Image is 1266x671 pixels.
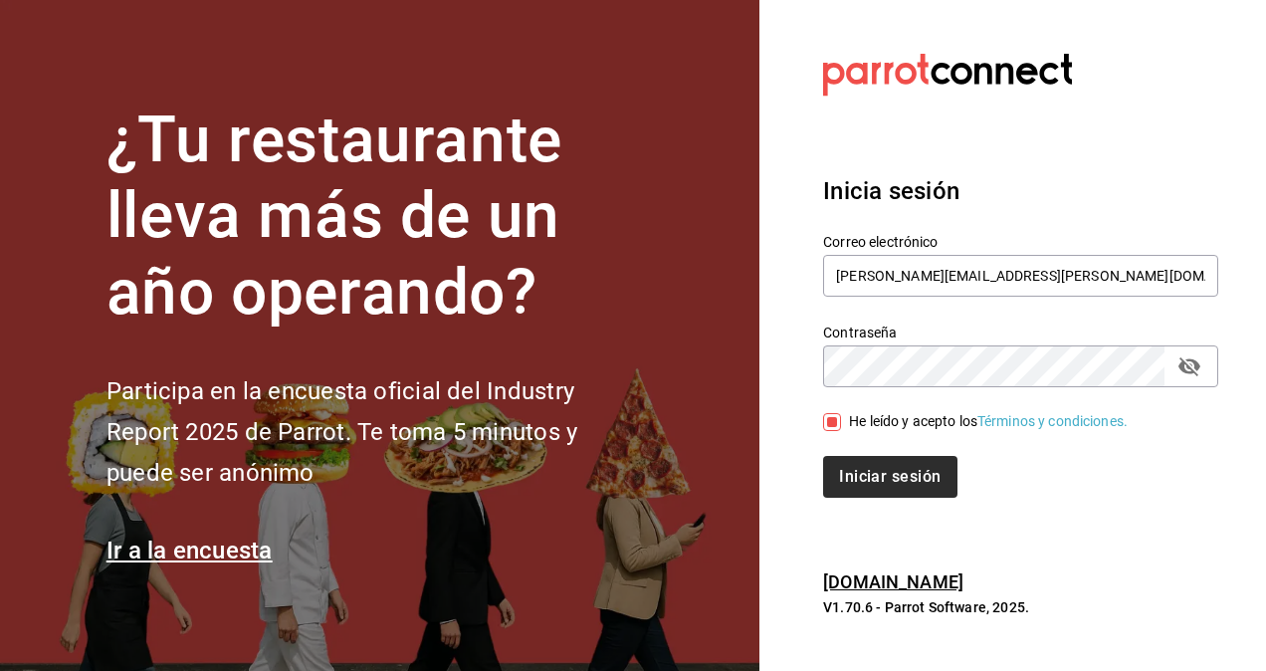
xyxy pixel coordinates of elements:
button: Iniciar sesión [823,456,956,498]
a: [DOMAIN_NAME] [823,571,963,592]
h3: Inicia sesión [823,173,1218,209]
input: Ingresa tu correo electrónico [823,255,1218,297]
div: He leído y acepto los [849,411,1128,432]
h2: Participa en la encuesta oficial del Industry Report 2025 de Parrot. Te toma 5 minutos y puede se... [106,371,644,493]
button: passwordField [1172,349,1206,383]
p: V1.70.6 - Parrot Software, 2025. [823,597,1218,617]
label: Contraseña [823,325,1218,338]
a: Términos y condiciones. [977,413,1128,429]
h1: ¿Tu restaurante lleva más de un año operando? [106,103,644,332]
label: Correo electrónico [823,234,1218,248]
a: Ir a la encuesta [106,537,273,564]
